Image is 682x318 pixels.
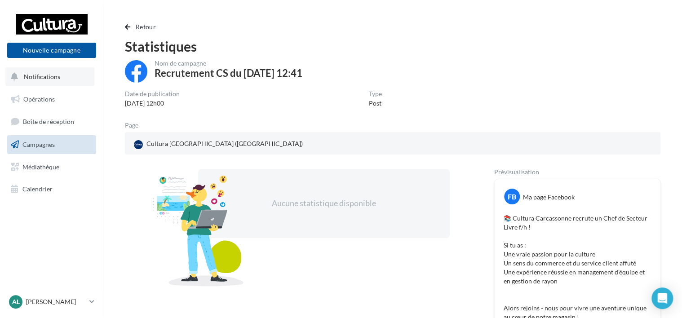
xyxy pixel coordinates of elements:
span: Médiathèque [22,163,59,170]
button: Nouvelle campagne [7,43,96,58]
div: FB [504,189,520,204]
div: Ma page Facebook [523,193,575,202]
div: Cultura [GEOGRAPHIC_DATA] ([GEOGRAPHIC_DATA]) [132,137,305,151]
button: Retour [125,22,159,32]
a: Opérations [5,90,98,109]
span: Opérations [23,95,55,103]
p: [PERSON_NAME] [26,297,86,306]
span: Boîte de réception [23,118,74,125]
span: Campagnes [22,141,55,148]
span: Retour [136,23,156,31]
div: Date de publication [125,91,180,97]
a: Boîte de réception [5,112,98,131]
a: Al [PERSON_NAME] [7,293,96,310]
a: Cultura [GEOGRAPHIC_DATA] ([GEOGRAPHIC_DATA]) [132,137,306,151]
span: Calendrier [22,185,53,193]
div: [DATE] 12h00 [125,99,180,108]
div: Aucune statistique disponible [227,198,421,209]
a: Campagnes [5,135,98,154]
div: Type [369,91,382,97]
div: Page [125,122,146,128]
a: Calendrier [5,180,98,199]
div: Statistiques [125,40,660,53]
button: Notifications [5,67,94,86]
span: Al [12,297,20,306]
div: Post [369,99,382,108]
div: Nom de campagne [155,60,302,66]
span: Notifications [24,73,60,80]
div: Recrutement CS du [DATE] 12:41 [155,68,302,78]
div: Prévisualisation [494,169,660,175]
div: Open Intercom Messenger [651,287,673,309]
a: Médiathèque [5,158,98,177]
